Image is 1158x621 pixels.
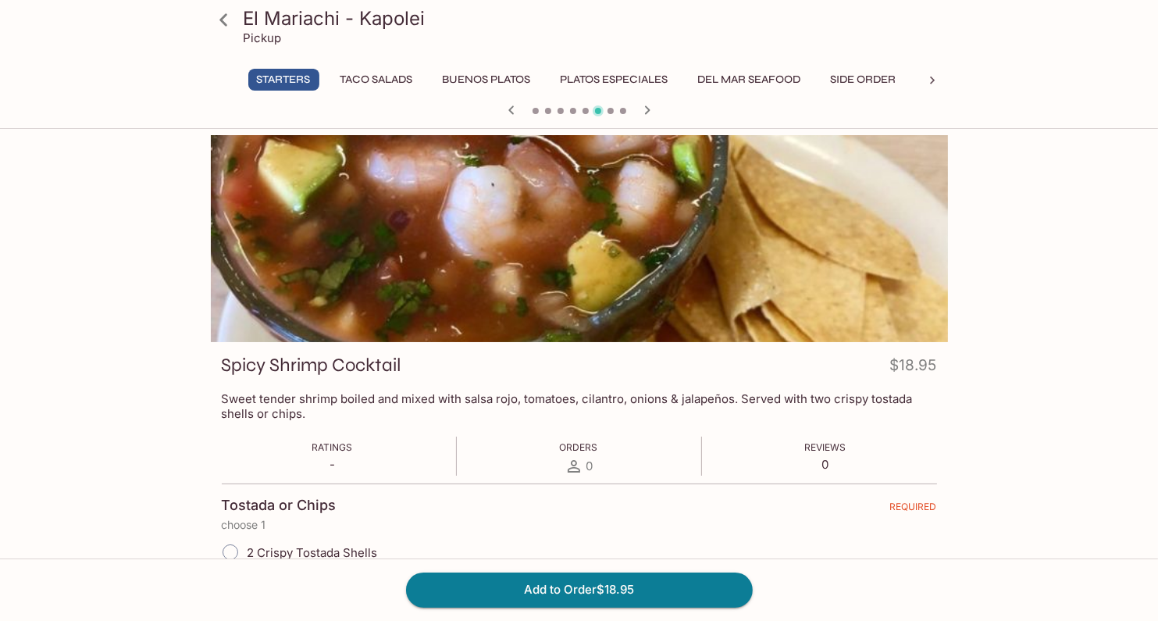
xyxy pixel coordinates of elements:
[332,69,422,91] button: Taco Salads
[312,457,353,472] p: -
[248,69,319,91] button: Starters
[689,69,810,91] button: Del Mar Seafood
[890,501,937,519] span: REQUIRED
[248,545,378,560] span: 2 Crispy Tostada Shells
[222,497,337,514] h4: Tostada or Chips
[822,69,905,91] button: Side Order
[312,441,353,453] span: Ratings
[211,135,948,342] div: Spicy Shrimp Cocktail
[222,519,937,531] p: choose 1
[222,353,402,377] h3: Spicy Shrimp Cocktail
[890,353,937,384] h4: $18.95
[805,457,846,472] p: 0
[406,573,753,607] button: Add to Order$18.95
[586,459,593,473] span: 0
[560,441,598,453] span: Orders
[244,6,942,30] h3: El Mariachi - Kapolei
[434,69,540,91] button: Buenos Platos
[552,69,677,91] button: Platos Especiales
[805,441,846,453] span: Reviews
[244,30,282,45] p: Pickup
[222,391,937,421] p: Sweet tender shrimp boiled and mixed with salsa rojo, tomatoes, cilantro, onions & jalapeños. Ser...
